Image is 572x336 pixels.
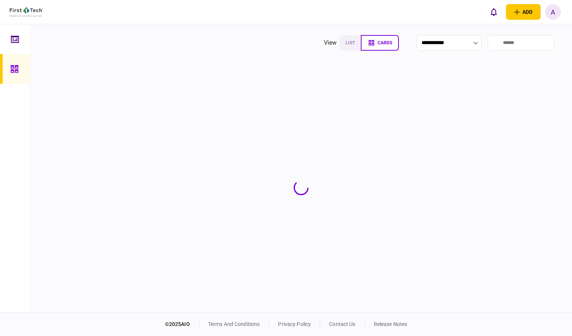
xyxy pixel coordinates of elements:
div: © 2025 AIO [165,320,199,328]
button: A [545,4,561,20]
span: cards [378,40,392,45]
a: privacy policy [278,321,311,327]
span: list [346,40,355,45]
button: open adding identity options [506,4,541,20]
div: view [324,38,337,47]
a: terms and conditions [208,321,260,327]
a: release notes [374,321,407,327]
img: client company logo [10,7,43,17]
a: contact us [329,321,355,327]
button: list [340,35,361,51]
button: open notifications list [486,4,501,20]
button: cards [361,35,399,51]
